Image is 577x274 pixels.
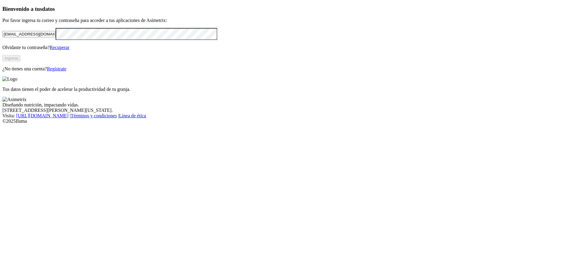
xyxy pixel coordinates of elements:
input: Tu correo [2,31,56,37]
p: Por favor ingresa tu correo y contraseña para acceder a tus aplicaciones de Asimetrix: [2,18,575,23]
span: datos [42,6,55,12]
div: Diseñando nutrición, impactando vidas. [2,102,575,108]
p: Olvidaste tu contraseña? [2,45,575,50]
img: Asimetrix [2,97,26,102]
h3: Bienvenido a tus [2,6,575,12]
div: Visita : | | [2,113,575,119]
a: Recuperar [50,45,69,50]
button: Ingresa [2,55,20,61]
a: Línea de ética [119,113,146,118]
p: ¿No tienes una cuenta? [2,66,575,72]
p: Tus datos tienen el poder de acelerar la productividad de tu granja. [2,87,575,92]
a: [URL][DOMAIN_NAME] [16,113,69,118]
div: © 2025 Iluma [2,119,575,124]
div: [STREET_ADDRESS][PERSON_NAME][US_STATE]. [2,108,575,113]
a: Regístrate [47,66,66,71]
img: Logo [2,76,17,82]
a: Términos y condiciones [71,113,117,118]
